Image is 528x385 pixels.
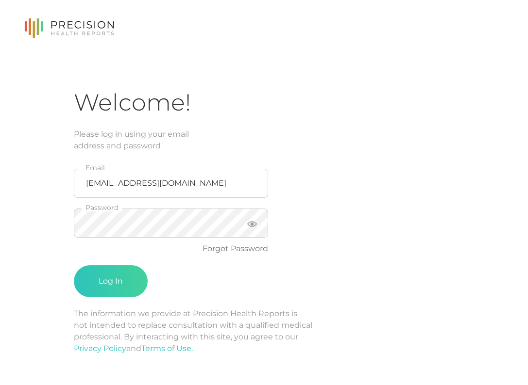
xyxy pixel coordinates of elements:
a: Privacy Policy [74,344,126,353]
div: Please log in using your email address and password [74,128,454,152]
a: Terms of Use. [141,344,193,353]
p: The information we provide at Precision Health Reports is not intended to replace consultation wi... [74,308,454,354]
a: Forgot Password [203,244,268,253]
button: Log In [74,265,148,297]
input: Email [74,169,268,198]
h1: Welcome! [74,88,454,117]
